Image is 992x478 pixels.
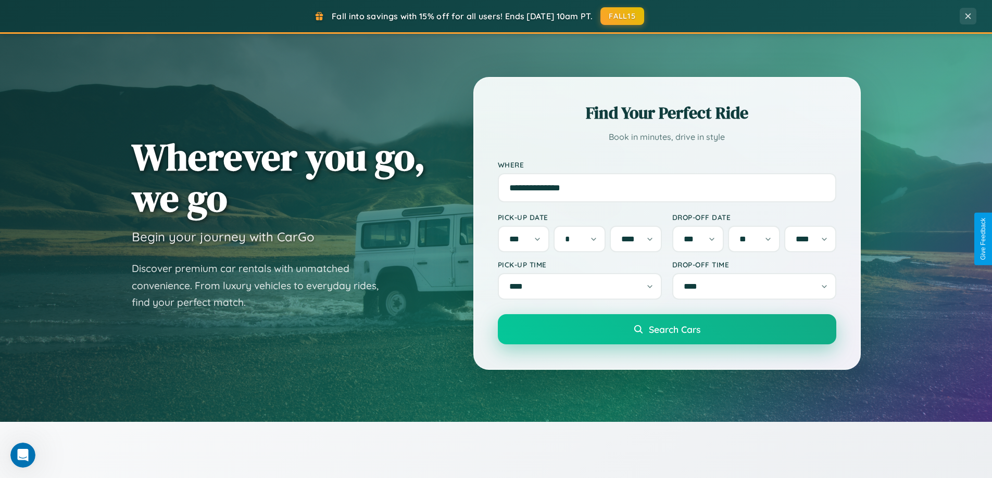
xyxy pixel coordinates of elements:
button: Search Cars [498,314,836,344]
span: Fall into savings with 15% off for all users! Ends [DATE] 10am PT. [332,11,593,21]
h2: Find Your Perfect Ride [498,101,836,124]
label: Drop-off Time [672,260,836,269]
label: Where [498,160,836,169]
h3: Begin your journey with CarGo [132,229,315,244]
span: Search Cars [649,324,700,335]
label: Pick-up Date [498,213,662,222]
iframe: Intercom live chat [10,443,35,468]
h1: Wherever you go, we go [132,136,425,218]
label: Drop-off Date [672,213,836,222]
div: Give Feedback [980,218,987,260]
label: Pick-up Time [498,260,662,269]
p: Discover premium car rentals with unmatched convenience. From luxury vehicles to everyday rides, ... [132,260,392,311]
p: Book in minutes, drive in style [498,130,836,145]
button: FALL15 [600,7,644,25]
